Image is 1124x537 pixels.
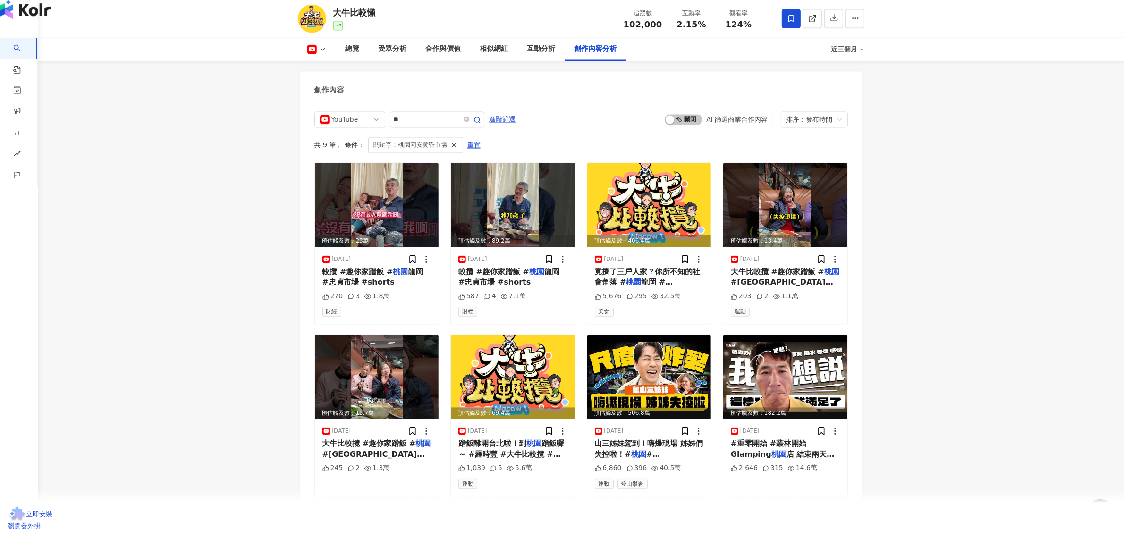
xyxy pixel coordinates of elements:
img: KOL Avatar [298,5,326,33]
div: 觀看率 [721,8,757,18]
span: 美食 [595,307,614,317]
img: post-image [587,335,711,419]
div: 270 [322,292,343,302]
div: 互動分析 [527,44,556,55]
img: post-image [723,335,847,419]
img: post-image [451,335,575,419]
div: 3 [347,292,360,302]
span: 大牛比較攬 #趣你家蹭飯 # [322,439,416,448]
div: 2,646 [731,464,758,473]
mark: 桃園 [626,278,641,287]
div: YouTube [331,112,362,127]
div: AI 篩選商業合作內容 [706,116,768,124]
div: post-image預估觸及數：406.4萬 [587,163,711,247]
mark: 桃園 [631,450,646,459]
div: 預估觸及數：406.4萬 [587,235,711,247]
span: 竟擠了三戶人家？你所不知的社會角落 # [595,268,701,287]
div: 預估觸及數：506.8萬 [587,408,711,420]
span: 運動 [731,307,750,317]
div: 預估觸及數：13.4萬 [723,235,847,247]
span: rise [13,144,21,166]
div: 203 [731,292,752,302]
span: 124% [726,20,752,29]
div: 創作內容 [314,85,345,96]
span: 運動 [458,479,477,489]
div: 總覽 [346,44,360,55]
div: 587 [458,292,479,302]
mark: 桃園 [415,439,431,448]
span: 102,000 [624,19,662,29]
div: 32.5萬 [651,292,681,302]
span: #重零開始 #叢林開始Glamping [731,439,806,459]
div: 排序：發布時間 [786,112,834,127]
div: 預估觸及數：23萬 [315,235,439,247]
div: 互動率 [674,8,710,18]
mark: 桃園 [529,268,544,277]
img: chrome extension [8,507,26,522]
div: post-image預估觸及數：15.7萬 [315,335,439,419]
div: 1.1萬 [773,292,798,302]
span: 財經 [458,307,477,317]
div: 預估觸及數：182.2萬 [723,408,847,420]
div: 5,676 [595,292,622,302]
div: post-image預估觸及數：13.4萬 [723,163,847,247]
mark: 桃園 [771,450,786,459]
div: 396 [626,464,647,473]
div: 5.6萬 [507,464,532,473]
mark: 桃園 [526,439,541,448]
mark: 桃園 [824,268,839,277]
img: post-image [315,335,439,419]
div: 共 9 筆 ， 條件： [314,137,848,153]
div: 1,039 [458,464,485,473]
img: post-image [723,163,847,247]
img: post-image [315,163,439,247]
div: 大牛比較懶 [333,7,376,18]
div: 相似網紅 [480,44,508,55]
button: 進階篩選 [489,112,516,127]
img: post-image [587,163,711,247]
div: 創作內容分析 [575,44,617,55]
div: 6,860 [595,464,622,473]
div: 追蹤數 [624,8,662,18]
div: post-image預估觸及數：23萬 [315,163,439,247]
div: post-image預估觸及數：89.2萬 [451,163,575,247]
span: #[GEOGRAPHIC_DATA] #shorts [322,450,425,470]
span: #[GEOGRAPHIC_DATA] #shorts [731,278,833,297]
div: 近三個月 [831,42,864,57]
img: post-image [451,163,575,247]
span: 龍岡 #[GEOGRAPHIC_DATA]#羅時豐 #大牛比較 [595,278,697,308]
div: [DATE] [332,256,351,264]
span: 2.15% [676,20,706,29]
span: 立即安裝 瀏覽器外掛 [8,510,52,529]
div: post-image預估觸及數：182.2萬 [723,335,847,419]
div: [DATE] [468,256,487,264]
div: 315 [762,464,783,473]
div: 預估觸及數：69.4萬 [451,408,575,420]
div: post-image預估觸及數：506.8萬 [587,335,711,419]
div: [DATE] [604,428,624,436]
div: [DATE] [604,256,624,264]
span: 大牛比較攬 #趣你家蹭飯 # [731,268,824,277]
div: [DATE] [740,256,760,264]
div: 7.1萬 [501,292,526,302]
span: 關鍵字：桃園同安黃昏市場 [373,140,447,151]
div: 受眾分析 [379,44,407,55]
span: 進階篩選 [490,112,516,127]
a: chrome extension立即安裝 瀏覽器外掛 [8,507,1116,529]
span: close-circle [464,116,469,125]
span: 運動 [595,479,614,489]
span: 蹭飯囉～ #羅時豐 #大牛比較攬 #趣你家蹭飯 # [458,439,564,470]
button: 重置 [467,138,481,153]
span: close-circle [464,117,469,122]
span: 較攬 #趣你家蹭飯 # [322,268,393,277]
div: 245 [322,464,343,473]
span: 山三姊妹駕到！嗨爆現場 姊姊們失控啦！# [595,439,703,459]
span: 登山攀岩 [617,479,648,489]
div: [DATE] [468,428,487,436]
mark: 桃園 [393,268,408,277]
div: post-image預估觸及數：69.4萬 [451,335,575,419]
div: 295 [626,292,647,302]
span: 財經 [322,307,341,317]
a: search [13,38,32,75]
